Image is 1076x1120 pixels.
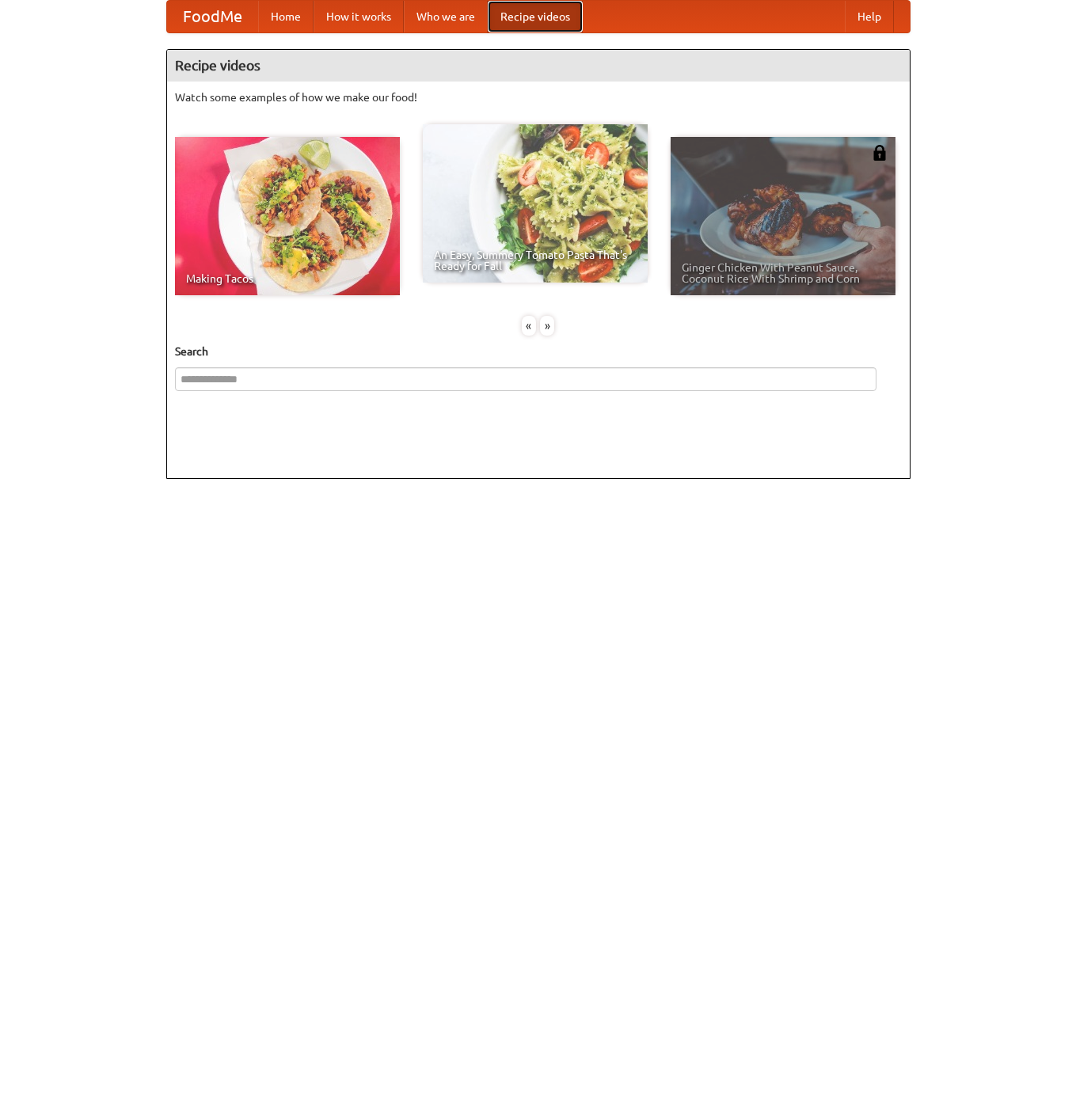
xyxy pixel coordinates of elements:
a: Help [845,1,894,32]
span: Making Tacos [186,273,389,284]
a: How it works [314,1,404,32]
div: » [540,316,554,336]
a: An Easy, Summery Tomato Pasta That's Ready for Fall [423,124,648,283]
a: Recipe videos [488,1,583,32]
h5: Search [175,344,902,359]
span: An Easy, Summery Tomato Pasta That's Ready for Fall [434,249,637,271]
p: Watch some examples of how we make our food! [175,89,902,105]
a: FoodMe [167,1,258,32]
a: Making Tacos [175,137,400,295]
a: Who we are [404,1,488,32]
div: « [522,316,536,336]
img: 483408.png [872,145,888,161]
a: Home [258,1,314,32]
h4: Recipe videos [167,50,910,82]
